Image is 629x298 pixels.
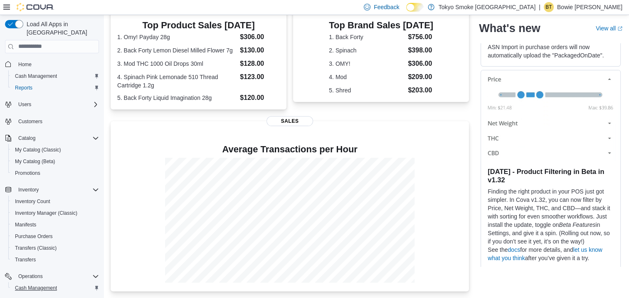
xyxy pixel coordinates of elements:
a: Inventory Count [12,196,54,206]
a: Transfers [12,255,39,265]
span: Inventory Count [15,198,50,205]
a: docs [508,247,520,253]
button: Inventory Manager (Classic) [8,207,102,219]
h4: Average Transactions per Hour [117,144,462,154]
span: Purchase Orders [12,231,99,241]
svg: External link [617,26,622,31]
dt: 5. Shred [329,86,405,94]
button: My Catalog (Beta) [8,156,102,167]
a: Transfers (Classic) [12,243,60,253]
span: Customers [18,118,42,125]
span: Reports [12,83,99,93]
dd: $128.00 [240,59,280,69]
button: Customers [2,115,102,127]
span: Catalog [18,135,35,142]
img: Cova [17,3,54,11]
dd: $123.00 [240,72,280,82]
a: Customers [15,117,46,127]
button: Inventory Count [8,196,102,207]
span: Home [15,59,99,70]
button: Catalog [15,133,39,143]
span: Cash Management [12,71,99,81]
p: Tokyo Smoke [GEOGRAPHIC_DATA] [439,2,536,12]
button: Transfers [8,254,102,266]
em: Beta Features [559,222,595,228]
span: Transfers (Classic) [12,243,99,253]
dd: $203.00 [408,85,433,95]
dt: 1. Omy! Payday 28g [117,33,237,41]
dt: 4. Spinach Pink Lemonade 510 Thread Cartridge 1.2g [117,73,237,89]
a: Cash Management [12,71,60,81]
span: Operations [18,273,43,280]
p: If you are using the Ontario ASN format, the ASN Import in purchase orders will now automatically... [488,35,614,60]
span: Home [18,61,32,68]
span: Inventory Manager (Classic) [12,208,99,218]
dd: $756.00 [408,32,433,42]
span: Cash Management [15,285,57,291]
button: My Catalog (Classic) [8,144,102,156]
button: Users [15,99,35,109]
button: Transfers (Classic) [8,242,102,254]
a: Cash Management [12,283,60,293]
span: Manifests [12,220,99,230]
dt: 4. Mod [329,73,405,81]
span: Cash Management [12,283,99,293]
span: Load All Apps in [GEOGRAPHIC_DATA] [23,20,99,37]
dd: $209.00 [408,72,433,82]
span: Reports [15,84,32,91]
a: Promotions [12,168,44,178]
span: My Catalog (Classic) [15,147,61,153]
button: Catalog [2,132,102,144]
span: Feedback [374,3,399,11]
button: Promotions [8,167,102,179]
button: Home [2,58,102,70]
a: Reports [12,83,36,93]
span: Promotions [15,170,40,176]
button: Purchase Orders [8,231,102,242]
div: Bowie Thibodeau [544,2,554,12]
a: View allExternal link [596,25,622,32]
dd: $306.00 [408,59,433,69]
a: My Catalog (Classic) [12,145,64,155]
span: Users [18,101,31,108]
p: | [539,2,540,12]
h3: Top Product Sales [DATE] [117,20,280,30]
span: Cash Management [15,73,57,79]
span: Operations [15,271,99,281]
span: Inventory Manager (Classic) [15,210,77,216]
span: My Catalog (Beta) [15,158,55,165]
dd: $398.00 [408,45,433,55]
span: Catalog [15,133,99,143]
span: Inventory [18,186,39,193]
span: Transfers (Classic) [15,245,57,251]
dd: $120.00 [240,93,280,103]
button: Manifests [8,219,102,231]
h2: What's new [479,22,540,35]
dd: $306.00 [240,32,280,42]
button: Cash Management [8,70,102,82]
span: Manifests [15,221,36,228]
span: My Catalog (Classic) [12,145,99,155]
a: Inventory Manager (Classic) [12,208,81,218]
span: Sales [266,116,313,126]
button: Inventory [2,184,102,196]
p: See the for more details, and after you’ve given it a try. [488,246,614,263]
a: My Catalog (Beta) [12,156,59,166]
a: Home [15,60,35,70]
dt: 2. Spinach [329,46,405,55]
button: Operations [2,271,102,282]
button: Cash Management [8,282,102,294]
span: Inventory [15,185,99,195]
dt: 5. Back Forty Liquid Imagination 28g [117,94,237,102]
p: Bowie [PERSON_NAME] [557,2,622,12]
span: Transfers [15,256,36,263]
span: BT [545,2,552,12]
span: Inventory Count [12,196,99,206]
dt: 3. OMY! [329,60,405,68]
input: Dark Mode [406,3,424,12]
span: Transfers [12,255,99,265]
p: Finding the right product in your POS just got simpler. In Cova v1.32, you can now filter by Pric... [488,188,614,246]
a: let us know what you think [488,247,602,262]
dd: $130.00 [240,45,280,55]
